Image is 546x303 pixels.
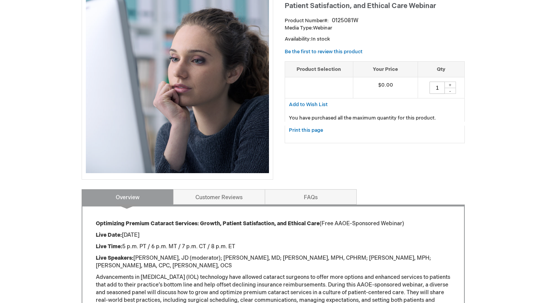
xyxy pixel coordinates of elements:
[285,36,465,43] p: Availability:
[96,243,451,251] p: 5 p.m. PT / 6 p.m. MT / 7 p.m. CT / 8 p.m. ET
[289,102,328,108] span: Add to Wish List
[289,115,461,122] p: You have purchased all the maximum quantity for this product.
[289,126,323,135] a: Print this page
[444,88,456,94] div: -
[353,77,418,98] td: $0.00
[96,243,122,250] strong: Live Time:
[418,61,464,77] th: Qty
[96,255,133,261] strong: Live Speakers:
[96,231,451,239] p: [DATE]
[285,61,353,77] th: Product Selection
[96,254,451,270] p: [PERSON_NAME], JD (moderator); [PERSON_NAME], MD; [PERSON_NAME], MPH, CPHRM; [PERSON_NAME], MPH; ...
[332,17,358,25] div: 0125081W
[285,49,362,55] a: Be the first to review this product
[265,189,357,205] a: FAQs
[444,82,456,88] div: +
[285,18,329,24] strong: Product Number
[311,36,330,42] span: In stock
[96,220,451,228] p: (Free AAOE-Sponsored Webinar)
[353,61,418,77] th: Your Price
[285,25,313,31] strong: Media Type:
[96,232,122,238] strong: Live Date:
[285,25,465,32] p: Webinar
[430,82,445,94] input: Qty
[173,189,265,205] a: Customer Reviews
[82,189,174,205] a: Overview
[289,101,328,108] a: Add to Wish List
[96,220,320,227] strong: Optimizing Premium Cataract Services: Growth, Patient Satisfaction, and Ethical Care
